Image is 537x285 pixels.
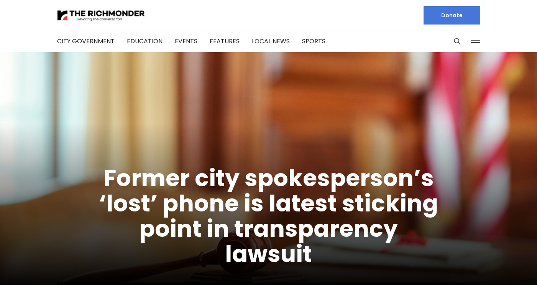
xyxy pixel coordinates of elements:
[57,37,115,46] a: City Government
[302,37,325,46] a: Sports
[127,37,163,46] a: Education
[57,9,145,22] img: The Richmonder
[99,162,438,270] a: Former city spokesperson’s ‘lost’ phone is latest sticking point in transparency lawsuit
[175,37,197,46] a: Events
[424,6,480,25] a: Donate
[452,36,463,47] button: Search this site
[252,37,290,46] a: Local News
[210,37,240,46] a: Features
